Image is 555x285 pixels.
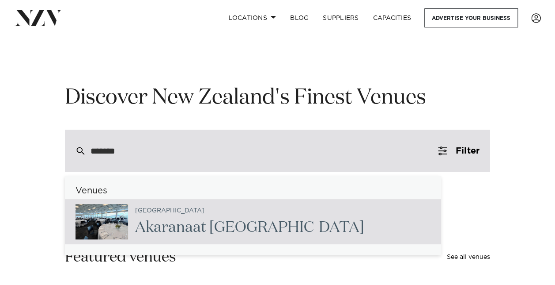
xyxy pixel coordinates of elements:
[316,8,366,27] a: SUPPLIERS
[135,218,364,238] h2: at [GEOGRAPHIC_DATA]
[135,220,193,235] span: Akarana
[135,208,204,214] small: [GEOGRAPHIC_DATA]
[366,8,419,27] a: Capacities
[427,130,490,172] button: Filter
[14,10,62,26] img: nzv-logo.png
[424,8,518,27] a: Advertise your business
[76,204,128,239] img: FaYDlPz3zzXnLjCrpvmvKestyWFgMoIDLQW2hixR.jpg
[221,8,283,27] a: Locations
[65,84,490,112] h1: Discover New Zealand's Finest Venues
[65,186,441,196] h6: Venues
[447,254,490,260] a: See all venues
[456,146,479,155] span: Filter
[65,247,176,267] h2: Featured venues
[283,8,316,27] a: BLOG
